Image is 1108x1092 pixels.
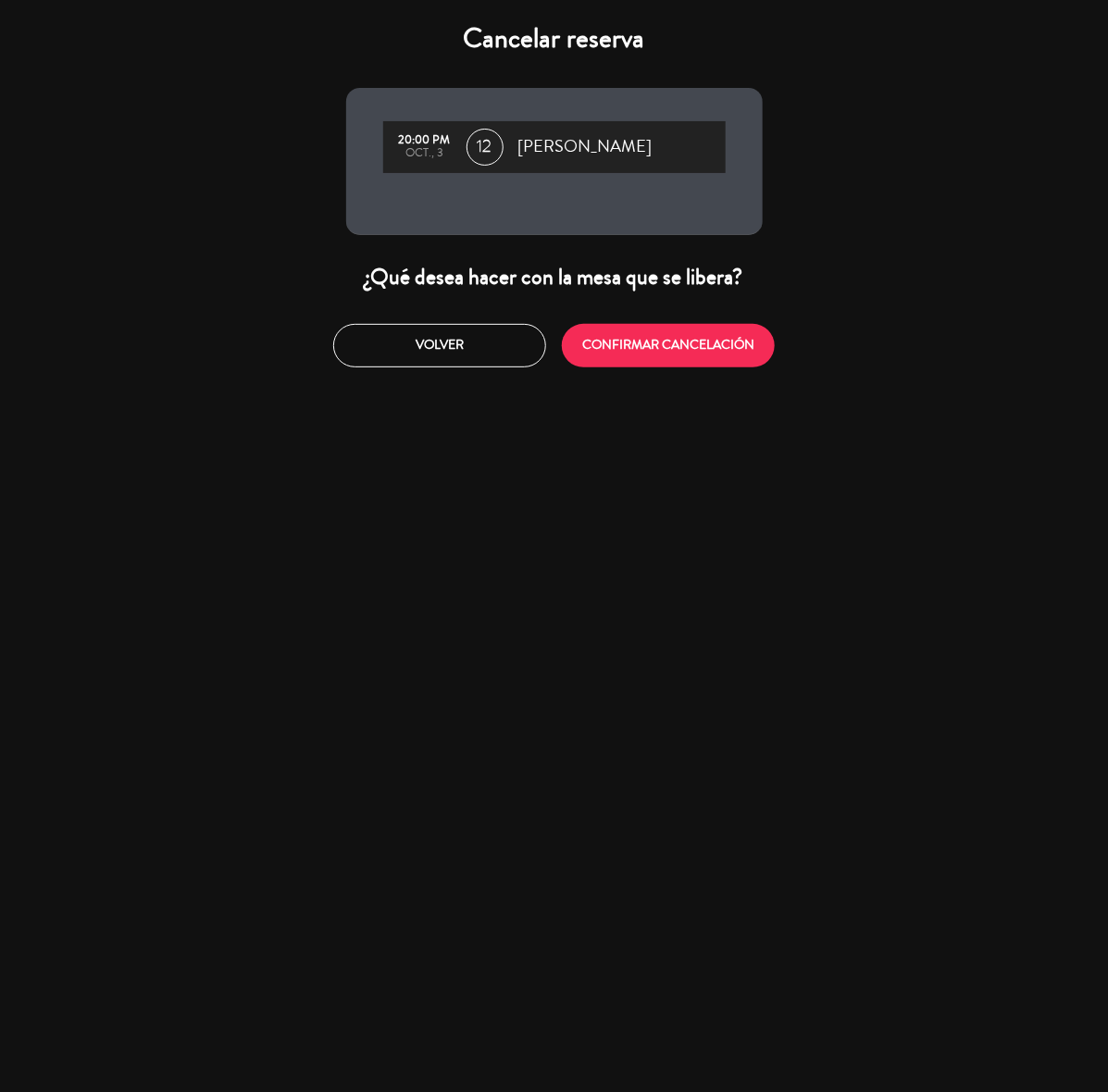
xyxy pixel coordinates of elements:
span: 12 [467,129,504,166]
div: ¿Qué desea hacer con la mesa que se libera? [346,263,763,292]
div: 20:00 PM [392,134,457,147]
span: [PERSON_NAME] [518,133,653,161]
div: oct., 3 [392,147,457,160]
h4: Cancelar reserva [346,22,763,56]
button: CONFIRMAR CANCELACIÓN [562,324,775,367]
button: Volver [333,324,546,367]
